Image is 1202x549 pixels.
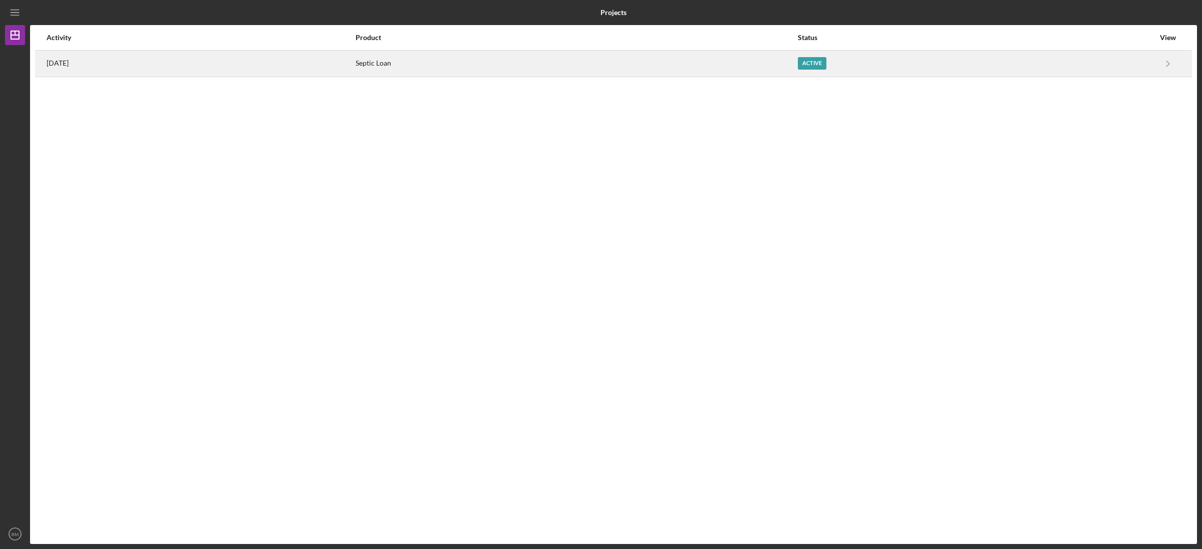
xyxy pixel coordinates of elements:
div: Activity [47,34,355,42]
div: Septic Loan [356,51,797,76]
time: 2025-08-04 20:30 [47,59,69,67]
button: BM [5,524,25,544]
text: BM [12,531,19,537]
div: View [1155,34,1180,42]
b: Projects [600,9,627,17]
div: Status [798,34,1154,42]
div: Active [798,57,826,70]
div: Product [356,34,797,42]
